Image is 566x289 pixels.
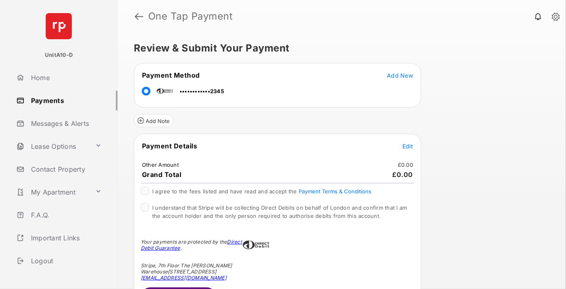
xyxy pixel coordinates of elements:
td: Other Amount [142,161,179,168]
span: Payment Details [142,142,198,150]
span: I agree to the fees listed and have read and accept the [152,188,371,195]
a: Logout [13,251,118,271]
a: Contact Property [13,159,118,179]
button: I agree to the fees listed and have read and accept the [299,188,371,195]
button: Add New [387,71,413,79]
a: Direct Debit Guarantee [141,239,242,251]
span: Grand Total [142,170,182,179]
a: My Apartment [13,182,92,202]
p: UnitA10-D [45,51,73,59]
span: £0.00 [393,170,413,179]
h5: Review & Submit Your Payment [134,43,543,53]
strong: One Tap Payment [148,11,233,21]
div: Stripe, 7th Floor The [PERSON_NAME] Warehouse [STREET_ADDRESS] [141,262,243,281]
a: Lease Options [13,137,92,156]
button: Add Note [134,114,173,127]
a: Home [13,68,118,87]
a: Payments [13,91,118,110]
span: Edit [402,143,413,150]
button: Edit [402,142,413,150]
span: Add New [387,72,413,79]
td: £0.00 [397,161,413,168]
span: Payment Method [142,71,200,79]
img: svg+xml;base64,PHN2ZyB4bWxucz0iaHR0cDovL3d3dy53My5vcmcvMjAwMC9zdmciIHdpZHRoPSI2NCIgaGVpZ2h0PSI2NC... [46,13,72,39]
span: ••••••••••••2345 [180,88,224,94]
a: [EMAIL_ADDRESS][DOMAIN_NAME] [141,275,226,281]
a: F.A.Q. [13,205,118,225]
div: Your payments are protected by the . [141,239,243,251]
a: Messages & Alerts [13,114,118,133]
span: I understand that Stripe will be collecting Direct Debits on behalf of London and confirm that I ... [152,204,407,219]
a: Important Links [13,228,105,248]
